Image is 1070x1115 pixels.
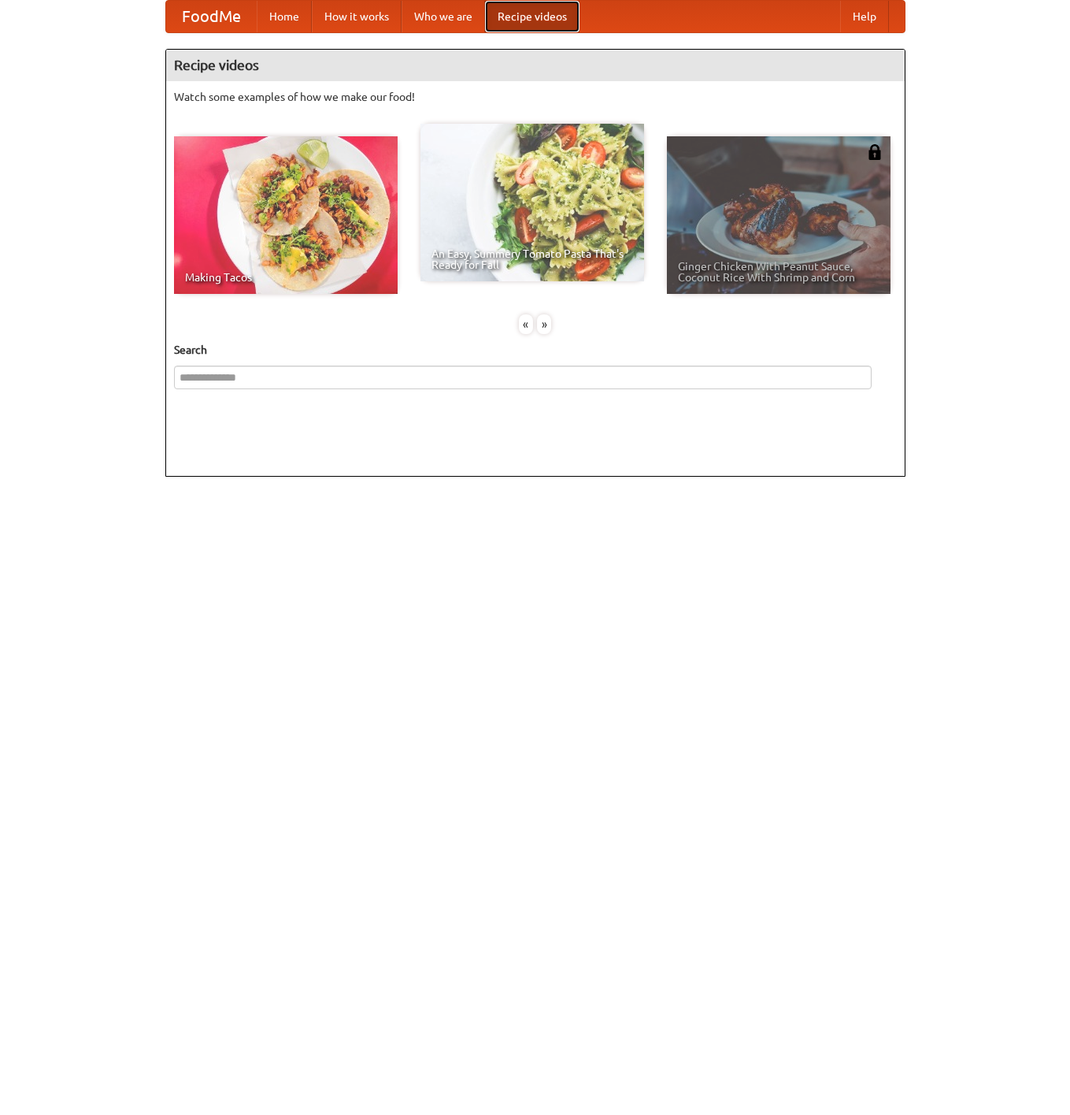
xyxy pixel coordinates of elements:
span: An Easy, Summery Tomato Pasta That's Ready for Fall [431,248,633,270]
h4: Recipe videos [166,50,905,81]
div: » [537,314,551,334]
img: 483408.png [867,144,883,160]
div: « [519,314,533,334]
p: Watch some examples of how we make our food! [174,89,897,105]
a: FoodMe [166,1,257,32]
a: Help [840,1,889,32]
a: An Easy, Summery Tomato Pasta That's Ready for Fall [420,124,644,281]
a: Recipe videos [485,1,579,32]
a: Who we are [402,1,485,32]
a: How it works [312,1,402,32]
span: Making Tacos [185,272,387,283]
h5: Search [174,342,897,358]
a: Home [257,1,312,32]
a: Making Tacos [174,136,398,294]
